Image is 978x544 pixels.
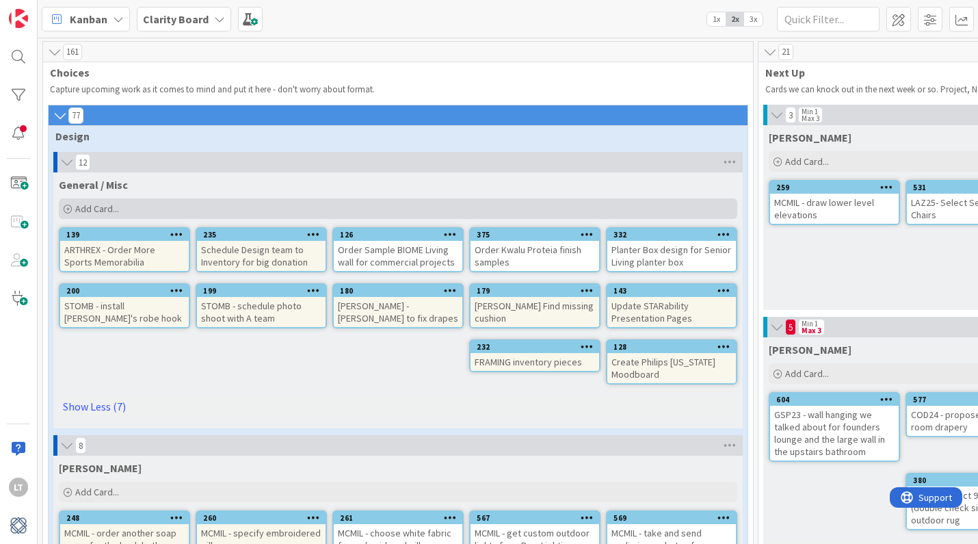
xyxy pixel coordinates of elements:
[607,341,736,383] div: 128Create Philips [US_STATE] Moodboard
[785,319,796,335] span: 5
[707,12,726,26] span: 1x
[778,44,793,60] span: 21
[9,478,28,497] div: LT
[196,227,327,272] a: 235Schedule Design team to Inventory for big donation
[769,343,851,357] span: Lisa T.
[471,229,599,271] div: 375Order Kwalu Proteia finish samples
[75,203,119,215] span: Add Card...
[802,115,819,122] div: Max 3
[802,320,818,327] div: Min 1
[332,283,464,328] a: 180[PERSON_NAME] - [PERSON_NAME] to fix drapes
[770,393,899,461] div: 604GSP23 - wall hanging we talked about for founders lounge and the large wall in the upstairs ba...
[63,44,82,60] span: 161
[340,513,462,523] div: 261
[613,342,736,352] div: 128
[477,513,599,523] div: 567
[334,229,462,271] div: 126Order Sample BIOME Living wall for commercial projects
[477,286,599,296] div: 179
[469,283,600,328] a: 179[PERSON_NAME] Find missing cushion
[607,229,736,241] div: 332
[50,66,736,79] span: Choices
[769,180,900,225] a: 259MCMIL - draw lower level elevations
[607,229,736,271] div: 332Planter Box design for Senior Living planter box
[802,327,821,334] div: Max 3
[334,285,462,327] div: 180[PERSON_NAME] - [PERSON_NAME] to fix drapes
[776,395,899,404] div: 604
[197,285,326,327] div: 199STOMB - schedule photo shoot with A team
[60,285,189,297] div: 200
[59,178,128,192] span: General / Misc
[606,227,737,272] a: 332Planter Box design for Senior Living planter box
[59,227,190,272] a: 139ARTHREX - Order More Sports Memorabilia
[66,286,189,296] div: 200
[197,512,326,524] div: 260
[769,392,900,462] a: 604GSP23 - wall hanging we talked about for founders lounge and the large wall in the upstairs ba...
[334,241,462,271] div: Order Sample BIOME Living wall for commercial projects
[769,131,851,144] span: Gina
[770,181,899,194] div: 259
[197,285,326,297] div: 199
[197,241,326,271] div: Schedule Design team to Inventory for big donation
[29,2,62,18] span: Support
[471,285,599,327] div: 179[PERSON_NAME] Find missing cushion
[197,229,326,271] div: 235Schedule Design team to Inventory for big donation
[469,339,600,372] a: 232FRAMING inventory pieces
[802,108,818,115] div: Min 1
[471,241,599,271] div: Order Kwalu Proteia finish samples
[613,513,736,523] div: 569
[60,229,189,271] div: 139ARTHREX - Order More Sports Memorabilia
[607,512,736,524] div: 569
[59,461,142,475] span: MCMIL McMillon
[785,155,829,168] span: Add Card...
[50,84,746,95] p: Capture upcoming work as it comes to mind and put it here - don't worry about format.
[60,229,189,241] div: 139
[471,512,599,524] div: 567
[471,341,599,371] div: 232FRAMING inventory pieces
[607,297,736,327] div: Update STARability Presentation Pages
[143,12,209,26] b: Clarity Board
[334,512,462,524] div: 261
[471,297,599,327] div: [PERSON_NAME] Find missing cushion
[607,353,736,383] div: Create Philips [US_STATE] Moodboard
[197,229,326,241] div: 235
[196,283,327,328] a: 199STOMB - schedule photo shoot with A team
[785,107,796,123] span: 3
[60,297,189,327] div: STOMB - install [PERSON_NAME]'s robe hook
[744,12,763,26] span: 3x
[75,486,119,498] span: Add Card...
[477,230,599,239] div: 375
[471,353,599,371] div: FRAMING inventory pieces
[60,285,189,327] div: 200STOMB - install [PERSON_NAME]'s robe hook
[203,230,326,239] div: 235
[334,229,462,241] div: 126
[607,285,736,327] div: 143Update STARability Presentation Pages
[777,7,880,31] input: Quick Filter...
[60,241,189,271] div: ARTHREX - Order More Sports Memorabilia
[9,516,28,535] img: avatar
[55,129,730,143] span: Design
[770,194,899,224] div: MCMIL - draw lower level elevations
[203,286,326,296] div: 199
[334,297,462,327] div: [PERSON_NAME] - [PERSON_NAME] to fix drapes
[770,393,899,406] div: 604
[607,285,736,297] div: 143
[726,12,744,26] span: 2x
[340,286,462,296] div: 180
[68,107,83,124] span: 77
[607,241,736,271] div: Planter Box design for Senior Living planter box
[469,227,600,272] a: 375Order Kwalu Proteia finish samples
[606,339,737,385] a: 128Create Philips [US_STATE] Moodboard
[334,285,462,297] div: 180
[66,230,189,239] div: 139
[471,341,599,353] div: 232
[59,396,737,417] a: Show Less (7)
[613,230,736,239] div: 332
[770,181,899,224] div: 259MCMIL - draw lower level elevations
[75,154,90,170] span: 12
[477,342,599,352] div: 232
[197,297,326,327] div: STOMB - schedule photo shoot with A team
[471,285,599,297] div: 179
[776,183,899,192] div: 259
[203,513,326,523] div: 260
[66,513,189,523] div: 248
